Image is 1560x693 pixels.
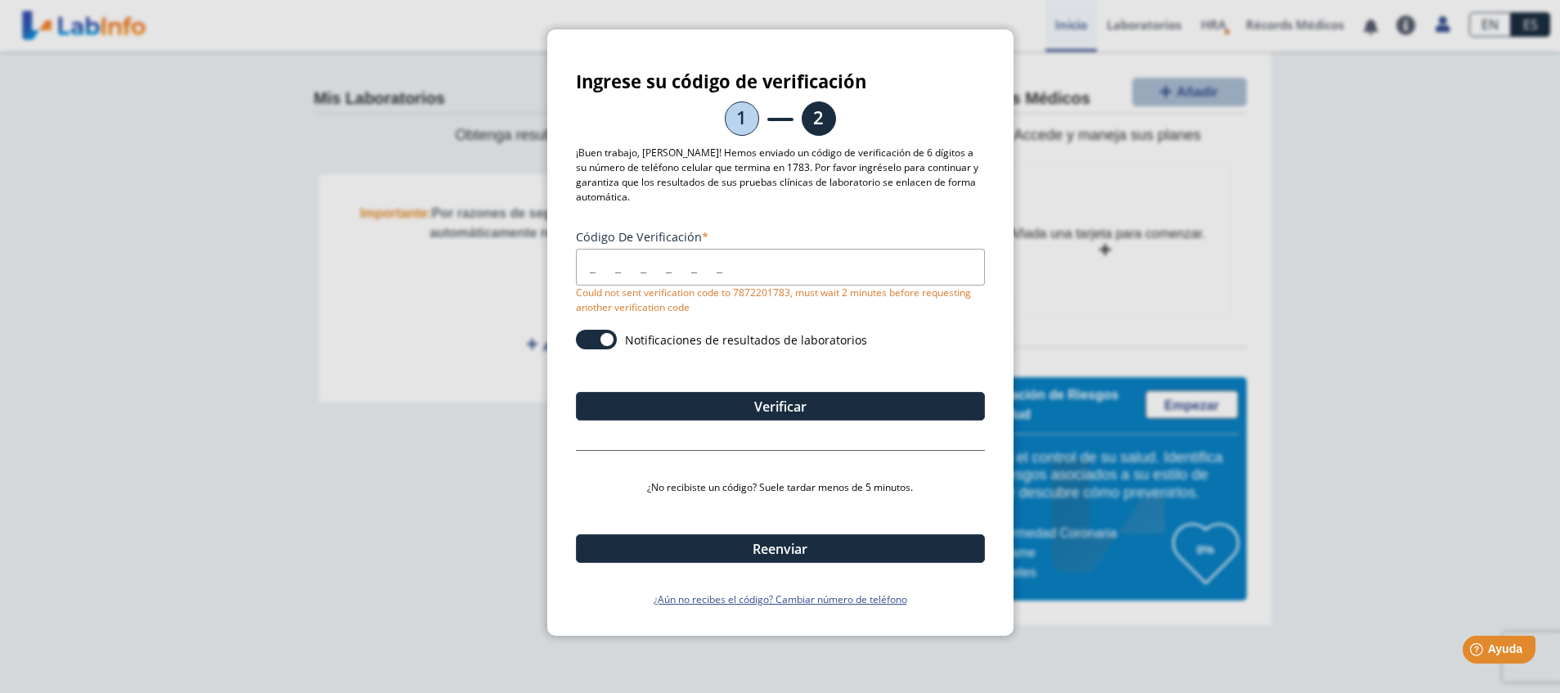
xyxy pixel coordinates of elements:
label: Código de verificación [576,229,985,245]
a: ¿Aún no recibes el código? Cambiar número de teléfono [576,592,985,607]
p: ¡Buen trabajo, [PERSON_NAME]! Hemos enviado un código de verificación de 6 dígitos a su número de... [576,146,985,205]
span: Could not sent verification code to 7872201783, must wait 2 minutes before requesting another ver... [576,286,971,314]
h3: Ingrese su código de verificación [576,71,985,92]
button: Verificar [576,392,985,421]
p: ¿No recibiste un código? Suele tardar menos de 5 minutos. [576,480,985,495]
label: Notificaciones de resultados de laboratorios [625,332,867,348]
iframe: Help widget launcher [1414,629,1542,675]
button: Reenviar [576,534,985,563]
li: 1 [725,101,759,136]
li: 2 [802,101,836,136]
input: _ _ _ _ _ _ [576,249,985,286]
